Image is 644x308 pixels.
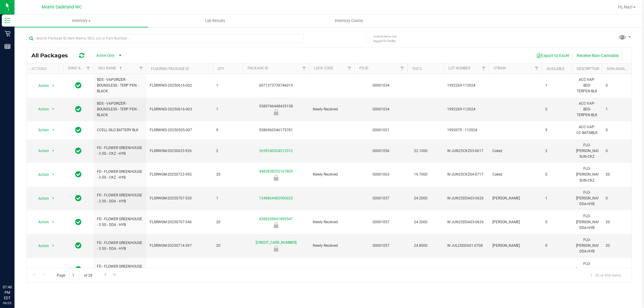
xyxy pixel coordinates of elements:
[259,267,293,271] a: 7795422906701040
[31,67,61,71] div: Actions
[248,66,268,70] a: Package ID
[97,169,143,180] span: FD - FLOWER GREENHOUSE - 3.5G - CKZ - HYB
[33,170,49,179] span: Action
[575,124,598,136] div: ACC-VAP-CC-BATSIBLK
[136,63,146,74] a: Filter
[97,77,143,94] span: BDS - VAPORIZER - BOUNDLESS - TERP PEN - BLACK
[14,18,148,24] span: Inventory
[68,66,91,70] a: Sync Status
[575,189,598,208] div: FLO-[PERSON_NAME]-DDA-HYB
[75,147,82,155] span: In Sync
[111,271,120,279] a: Go to the last page
[575,165,598,184] div: FLO-[PERSON_NAME]-SUN-CKZ
[492,243,538,249] span: [PERSON_NAME]
[448,66,470,70] a: Lot Number
[150,83,209,88] span: FLSRWWD-20250616-002
[150,267,209,272] span: FLSRWGM-20250603-2683
[492,172,538,177] span: Cakez
[313,106,351,112] span: Newly Received
[75,194,82,202] span: In Sync
[33,194,49,203] span: Action
[344,63,354,74] a: Filter
[618,5,633,9] span: Hi, Naz!
[545,83,568,88] span: 1
[447,172,485,177] span: W-JUN25CKZ04-0717
[411,241,431,250] span: 24.8000
[150,106,209,112] span: FLSRWWD-20250616-003
[97,264,143,275] span: FD - FLOWER GREENHOUSE - 3.5G - HTM - HYB
[411,194,431,203] span: 24.2000
[373,267,389,271] a: 00001039
[75,218,82,226] span: In Sync
[545,219,568,225] span: 0
[447,127,485,133] span: 1992079 - 112024
[397,63,407,74] a: Filter
[216,267,239,272] span: 6
[31,52,74,59] span: All Packages
[575,76,598,95] div: ACC-VAP-BDS-TERPEN-BLK
[411,265,431,274] span: 19.6000
[33,105,49,113] span: Action
[97,192,143,204] span: FD - FLOWER GREENHOUSE - 3.5G - DDA - HYB
[5,30,11,37] inline-svg: Retail
[313,219,351,225] span: Newly Received
[216,243,239,249] span: 20
[447,267,485,272] span: W-MAY25HTM01-0529
[150,127,209,133] span: FLSRWWD-20250505-007
[5,43,11,49] inline-svg: Reports
[242,109,310,115] div: Newly Received
[242,246,310,252] div: Newly Received
[33,242,49,250] span: Action
[101,271,110,279] a: Go to the next page
[50,218,57,226] span: select
[216,106,239,112] span: 1
[327,18,371,24] span: Inventory Counts
[411,147,431,155] span: 22.1000
[75,81,82,90] span: In Sync
[447,83,485,88] span: 1992269-112024
[97,145,143,157] span: FD - FLOWER GREENHOUSE - 3.5G - CKZ - HYB
[373,128,389,132] a: 00001021
[259,169,293,173] a: 4483838252167809
[492,148,538,154] span: Cakez
[585,271,626,280] span: 1 - 20 of 558 items
[373,220,389,224] a: 00001057
[447,243,485,249] span: W-JUL25DDA01-0708
[150,195,209,201] span: FLSRWGM-20250707-530
[150,219,209,225] span: FLSRWGM-20250707-546
[373,34,404,43] span: Include items not tagged for facility
[607,67,634,71] a: Non-Available
[373,243,389,248] a: 00001057
[3,284,12,301] p: 07:46 PM EDT
[197,18,233,24] span: Lab Results
[242,127,310,133] div: 5586960546175781
[97,127,143,133] span: CCELL SILO BATTERY BLK
[3,301,12,305] p: 09/25
[75,241,82,250] span: In Sync
[573,50,623,61] button: Receive Non-Cannabis
[492,267,538,272] span: Hot Mess
[50,105,57,113] span: select
[150,172,209,177] span: FLSRWGM-20250723-592
[97,216,143,228] span: FD - FLOWER GREENHOUSE - 3.5G - DDA - HYB
[242,103,310,115] div: 5589746448435158
[313,172,351,177] span: Newly Received
[52,271,97,280] span: Page of 28
[373,83,389,87] a: 00001034
[492,195,538,201] span: [PERSON_NAME]
[606,148,629,154] span: 0
[5,17,11,24] inline-svg: Inventory
[545,127,568,133] span: 9
[545,172,568,177] span: 0
[575,260,598,279] div: FLO-[PERSON_NAME]-SUN-HTM
[299,63,309,74] a: Filter
[148,14,282,27] a: Lab Results
[50,147,57,155] span: select
[75,265,82,274] span: In Sync
[98,66,123,70] a: SKU Name
[606,83,629,88] span: 0
[151,67,189,71] a: Flourish Package ID
[314,66,333,70] a: Lock Code
[217,67,224,71] a: Qty
[575,237,598,255] div: FLO-[PERSON_NAME]-DDA-HYB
